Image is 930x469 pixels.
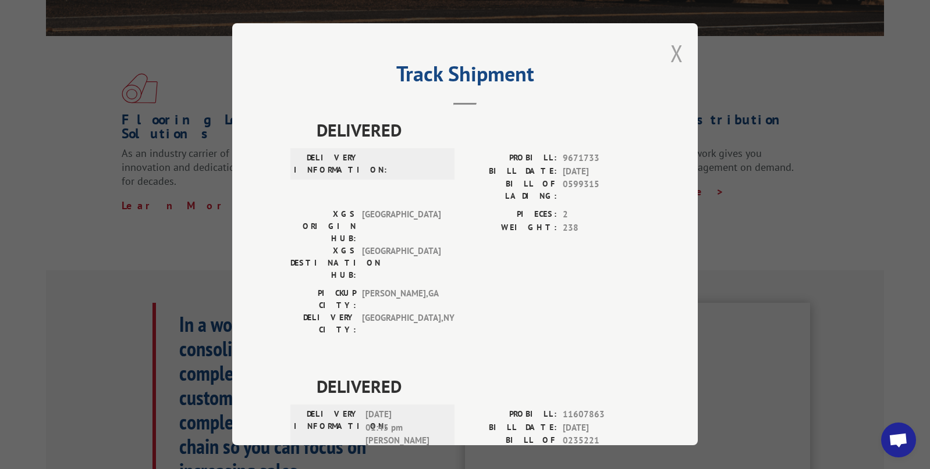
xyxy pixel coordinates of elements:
span: 0235221 [563,434,640,459]
label: PROBILL: [465,408,557,421]
label: DELIVERY CITY: [290,312,356,336]
label: BILL OF LADING: [465,178,557,202]
label: BILL OF LADING: [465,434,557,459]
label: XGS ORIGIN HUB: [290,208,356,245]
span: 11607863 [563,408,640,421]
label: DELIVERY INFORMATION: [294,408,360,447]
button: Close modal [670,38,683,69]
h2: Track Shipment [290,66,640,88]
label: PROBILL: [465,152,557,165]
label: PIECES: [465,208,557,221]
span: [GEOGRAPHIC_DATA] [362,208,441,245]
span: [GEOGRAPHIC_DATA] [362,245,441,281]
span: [DATE] [563,165,640,178]
label: DELIVERY INFORMATION: [294,152,360,176]
span: DELIVERED [317,373,640,399]
label: XGS DESTINATION HUB: [290,245,356,281]
span: [DATE] 01:45 pm [PERSON_NAME] [365,408,444,447]
label: PICKUP CITY: [290,287,356,312]
label: WEIGHT: [465,221,557,235]
label: BILL DATE: [465,165,557,178]
span: [PERSON_NAME] , GA [362,287,441,312]
span: 0599315 [563,178,640,202]
span: DELIVERED [317,117,640,143]
label: BILL DATE: [465,421,557,435]
div: Open chat [881,423,916,457]
span: 2 [563,208,640,221]
span: 9671733 [563,152,640,165]
span: [DATE] [563,421,640,435]
span: 238 [563,221,640,235]
span: [GEOGRAPHIC_DATA] , NY [362,312,441,336]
